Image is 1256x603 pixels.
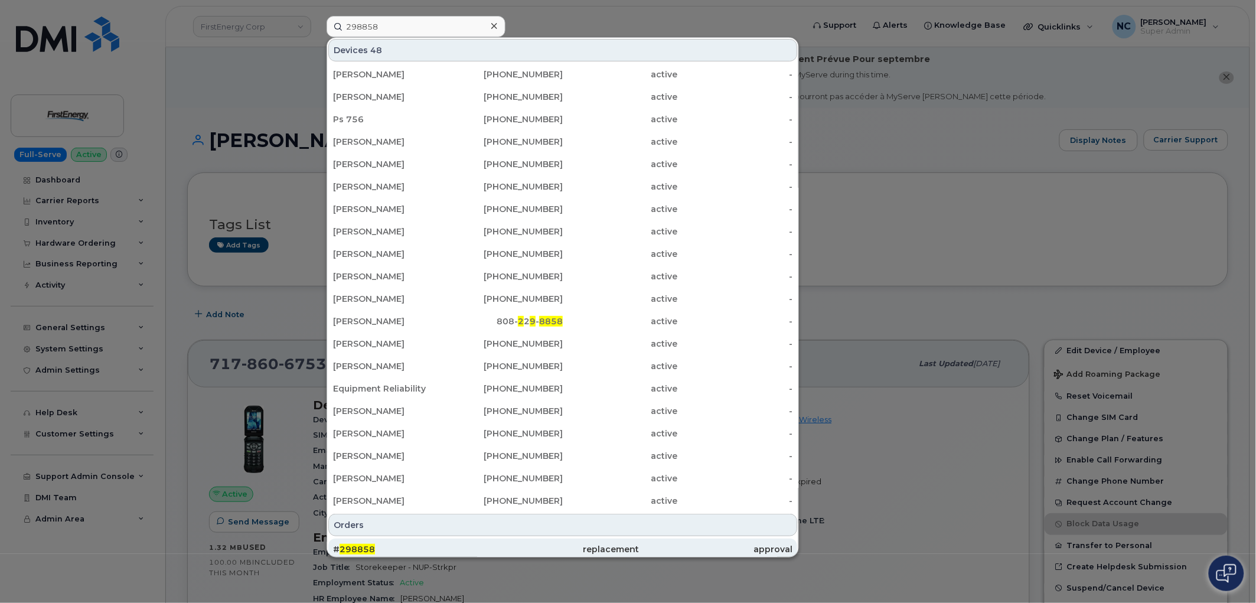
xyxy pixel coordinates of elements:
div: [PERSON_NAME] [333,450,448,462]
a: [PERSON_NAME][PHONE_NUMBER]active- [328,468,797,489]
div: active [563,405,678,417]
div: [PHONE_NUMBER] [448,248,563,260]
div: active [563,428,678,439]
div: Equipment Reliability [333,383,448,395]
div: Devices [328,39,797,61]
span: 48 [370,44,382,56]
div: [PERSON_NAME] [333,360,448,372]
a: [PERSON_NAME][PHONE_NUMBER]active- [328,243,797,265]
a: [PERSON_NAME][PHONE_NUMBER]active- [328,176,797,197]
div: [PHONE_NUMBER] [448,338,563,350]
div: [PERSON_NAME] [333,203,448,215]
div: - [678,383,793,395]
div: active [563,270,678,282]
div: [PHONE_NUMBER] [448,158,563,170]
div: - [678,91,793,103]
span: 9 [530,316,536,327]
div: active [563,226,678,237]
div: - [678,69,793,80]
div: [PHONE_NUMBER] [448,405,563,417]
a: [PERSON_NAME][PHONE_NUMBER]active- [328,423,797,444]
div: [PERSON_NAME] [333,69,448,80]
div: [PERSON_NAME] [333,428,448,439]
div: Orders [328,514,797,536]
a: Ps 756[PHONE_NUMBER]active- [328,109,797,130]
div: active [563,472,678,484]
a: [PERSON_NAME][PHONE_NUMBER]active- [328,266,797,287]
div: [PERSON_NAME] [333,270,448,282]
div: approval [640,543,792,555]
div: active [563,136,678,148]
a: [PERSON_NAME]808-229-8858active- [328,311,797,332]
div: - [678,428,793,439]
div: - [678,181,793,193]
div: - [678,270,793,282]
a: Equipment Reliability[PHONE_NUMBER]active- [328,378,797,399]
div: - [678,338,793,350]
div: active [563,450,678,462]
div: [PERSON_NAME] [333,248,448,260]
div: - [678,158,793,170]
div: [PERSON_NAME] [333,338,448,350]
div: [PERSON_NAME] [333,91,448,103]
a: [PERSON_NAME][PHONE_NUMBER]active- [328,198,797,220]
a: #298858replacementapproval [328,539,797,560]
div: - [678,203,793,215]
div: active [563,158,678,170]
div: active [563,383,678,395]
a: [PERSON_NAME][PHONE_NUMBER]active- [328,131,797,152]
div: - [678,495,793,507]
div: [PHONE_NUMBER] [448,181,563,193]
div: - [678,315,793,327]
div: [PHONE_NUMBER] [448,428,563,439]
div: active [563,91,678,103]
div: - [678,248,793,260]
a: [PERSON_NAME][PHONE_NUMBER]active- [328,221,797,242]
div: [PERSON_NAME] [333,158,448,170]
div: [PHONE_NUMBER] [448,472,563,484]
div: [PHONE_NUMBER] [448,383,563,395]
div: active [563,69,678,80]
a: [PERSON_NAME][PHONE_NUMBER]active- [328,445,797,467]
div: [PHONE_NUMBER] [448,293,563,305]
div: active [563,181,678,193]
div: [PERSON_NAME] [333,136,448,148]
div: [PERSON_NAME] [333,226,448,237]
a: [PERSON_NAME][PHONE_NUMBER]active- [328,64,797,85]
div: [PERSON_NAME] [333,405,448,417]
div: active [563,113,678,125]
div: - [678,113,793,125]
a: [PERSON_NAME][PHONE_NUMBER]active- [328,333,797,354]
div: [PHONE_NUMBER] [448,113,563,125]
div: - [678,226,793,237]
div: [PERSON_NAME] [333,495,448,507]
div: Ps 756 [333,113,448,125]
div: - [678,405,793,417]
div: [PERSON_NAME] [333,181,448,193]
a: [PERSON_NAME][PHONE_NUMBER]active- [328,400,797,422]
a: [PERSON_NAME][PHONE_NUMBER]active- [328,288,797,309]
div: - [678,293,793,305]
span: 2 [518,316,524,327]
div: [PHONE_NUMBER] [448,270,563,282]
div: [PHONE_NUMBER] [448,226,563,237]
div: [PERSON_NAME] [333,293,448,305]
div: - [678,136,793,148]
img: Open chat [1216,564,1237,583]
div: [PERSON_NAME] [333,315,448,327]
div: 808- 2 - [448,315,563,327]
div: active [563,338,678,350]
a: [PERSON_NAME][PHONE_NUMBER]active- [328,86,797,107]
div: [PHONE_NUMBER] [448,360,563,372]
a: [PERSON_NAME][PHONE_NUMBER]active- [328,356,797,377]
div: active [563,248,678,260]
div: [PHONE_NUMBER] [448,69,563,80]
a: [PERSON_NAME][PHONE_NUMBER]active- [328,154,797,175]
div: active [563,293,678,305]
div: [PHONE_NUMBER] [448,91,563,103]
div: replacement [486,543,639,555]
div: [PERSON_NAME] [333,472,448,484]
div: # [333,543,486,555]
div: active [563,315,678,327]
div: [PHONE_NUMBER] [448,450,563,462]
